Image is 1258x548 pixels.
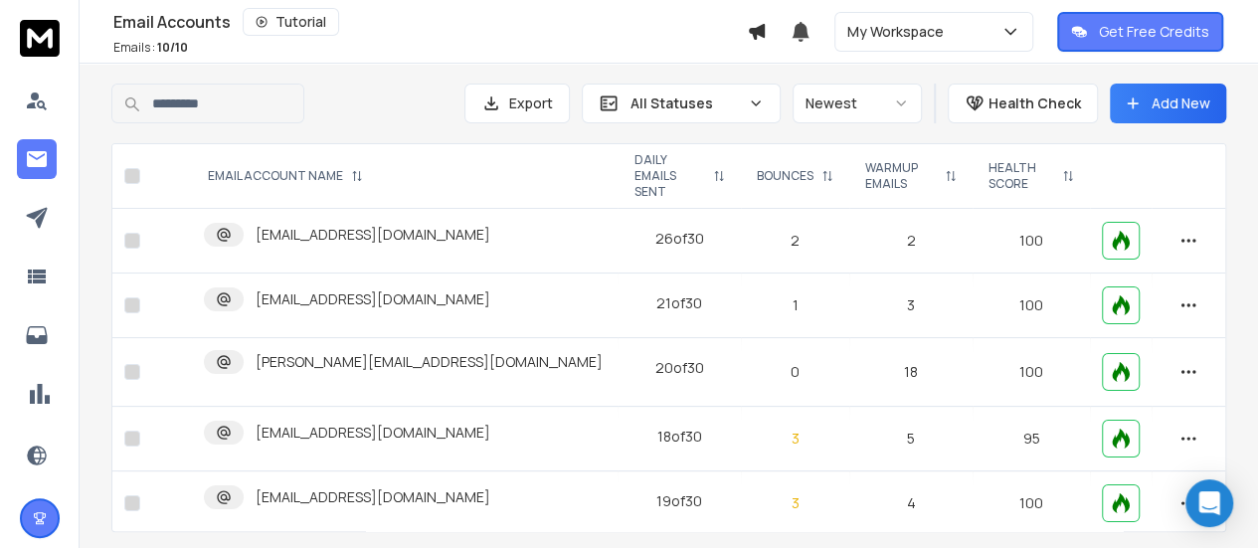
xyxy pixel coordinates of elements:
p: [EMAIL_ADDRESS][DOMAIN_NAME] [256,487,490,507]
button: Tutorial [243,8,339,36]
p: My Workspace [847,22,952,42]
div: 18 of 30 [657,427,702,447]
p: Emails : [113,40,188,56]
td: 100 [973,274,1090,338]
p: HEALTH SCORE [988,160,1054,192]
td: 3 [849,274,973,338]
div: Open Intercom Messenger [1185,479,1233,527]
td: 2 [849,209,973,274]
p: All Statuses [630,93,740,113]
p: [PERSON_NAME][EMAIL_ADDRESS][DOMAIN_NAME] [256,352,603,372]
td: 5 [849,407,973,471]
span: 10 / 10 [157,39,188,56]
div: 19 of 30 [656,491,702,511]
button: Get Free Credits [1057,12,1223,52]
td: 95 [973,407,1090,471]
p: Get Free Credits [1099,22,1209,42]
p: DAILY EMAILS SENT [633,152,705,200]
div: 21 of 30 [656,293,702,313]
button: Newest [793,84,922,123]
td: 18 [849,338,973,407]
td: 100 [973,471,1090,536]
button: Add New [1110,84,1226,123]
p: BOUNCES [757,168,813,184]
div: EMAIL ACCOUNT NAME [208,168,363,184]
td: 100 [973,209,1090,274]
p: [EMAIL_ADDRESS][DOMAIN_NAME] [256,225,490,245]
td: 100 [973,338,1090,407]
p: 3 [753,429,837,449]
td: 4 [849,471,973,536]
button: Health Check [948,84,1098,123]
p: WARMUP EMAILS [865,160,937,192]
div: 26 of 30 [655,229,704,249]
div: Email Accounts [113,8,747,36]
p: [EMAIL_ADDRESS][DOMAIN_NAME] [256,423,490,443]
p: 1 [753,295,837,315]
p: [EMAIL_ADDRESS][DOMAIN_NAME] [256,289,490,309]
p: 2 [753,231,837,251]
button: Export [464,84,570,123]
div: 20 of 30 [655,358,704,378]
p: Health Check [988,93,1081,113]
p: 3 [753,493,837,513]
p: 0 [753,362,837,382]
